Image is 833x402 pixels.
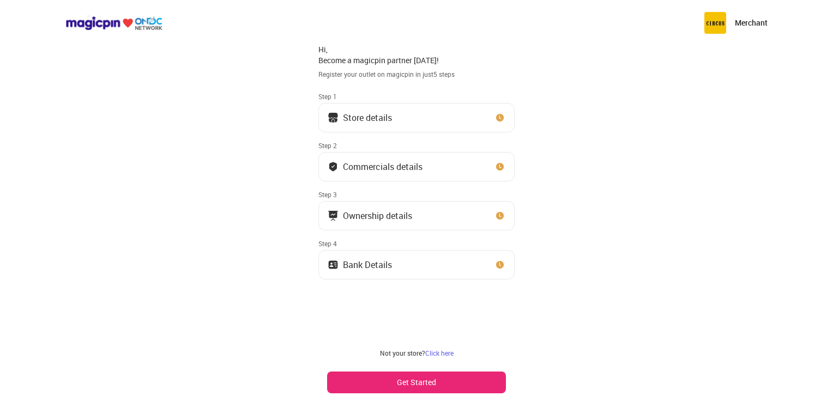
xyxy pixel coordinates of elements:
[318,239,515,248] div: Step 4
[318,250,515,279] button: Bank Details
[318,141,515,150] div: Step 2
[318,70,515,79] div: Register your outlet on magicpin in just 5 steps
[380,349,425,357] span: Not your store?
[328,161,339,172] img: bank_details_tick.fdc3558c.svg
[494,259,505,270] img: clock_icon_new.67dbf243.svg
[494,210,505,221] img: clock_icon_new.67dbf243.svg
[318,190,515,199] div: Step 3
[318,44,515,65] div: Hi, Become a magicpin partner [DATE]!
[328,259,339,270] img: ownership_icon.37569ceb.svg
[318,201,515,230] button: Ownership details
[327,371,506,393] button: Get Started
[494,161,505,172] img: clock_icon_new.67dbf243.svg
[343,115,392,120] div: Store details
[65,16,162,31] img: ondc-logo-new-small.8a59708e.svg
[328,112,339,123] img: storeIcon.9b1f7264.svg
[425,349,454,357] a: Click here
[318,92,515,101] div: Step 1
[328,210,339,221] img: commercials_icon.983f7837.svg
[494,112,505,123] img: clock_icon_new.67dbf243.svg
[343,213,412,218] div: Ownership details
[704,12,726,34] img: circus.b677b59b.png
[735,17,768,28] p: Merchant
[318,152,515,181] button: Commercials details
[318,103,515,132] button: Store details
[343,262,392,267] div: Bank Details
[343,164,422,169] div: Commercials details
